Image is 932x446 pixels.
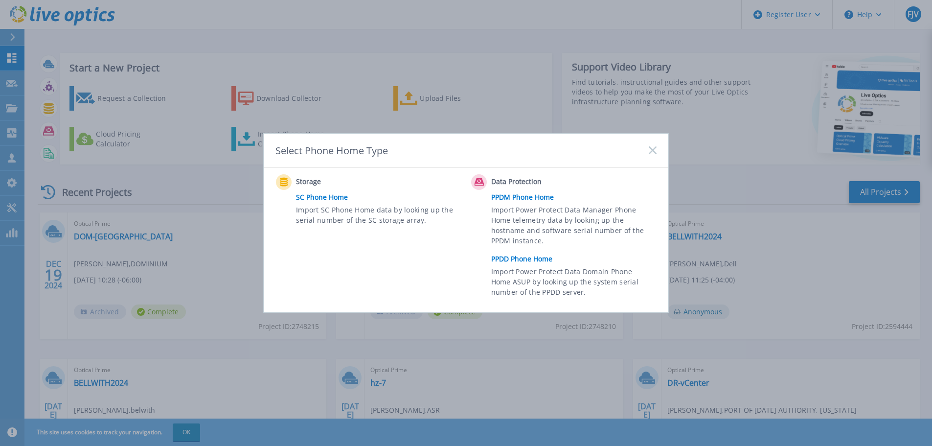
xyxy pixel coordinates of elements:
a: PPDD Phone Home [491,252,661,266]
div: Select Phone Home Type [275,144,389,157]
span: Import SC Phone Home data by looking up the serial number of the SC storage array. [296,205,459,227]
span: Storage [296,176,393,188]
span: Data Protection [491,176,589,188]
span: Import Power Protect Data Domain Phone Home ASUP by looking up the system serial number of the PP... [491,266,654,300]
a: SC Phone Home [296,190,466,205]
a: PPDM Phone Home [491,190,661,205]
span: Import Power Protect Data Manager Phone Home telemetry data by looking up the hostname and softwa... [491,205,654,250]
